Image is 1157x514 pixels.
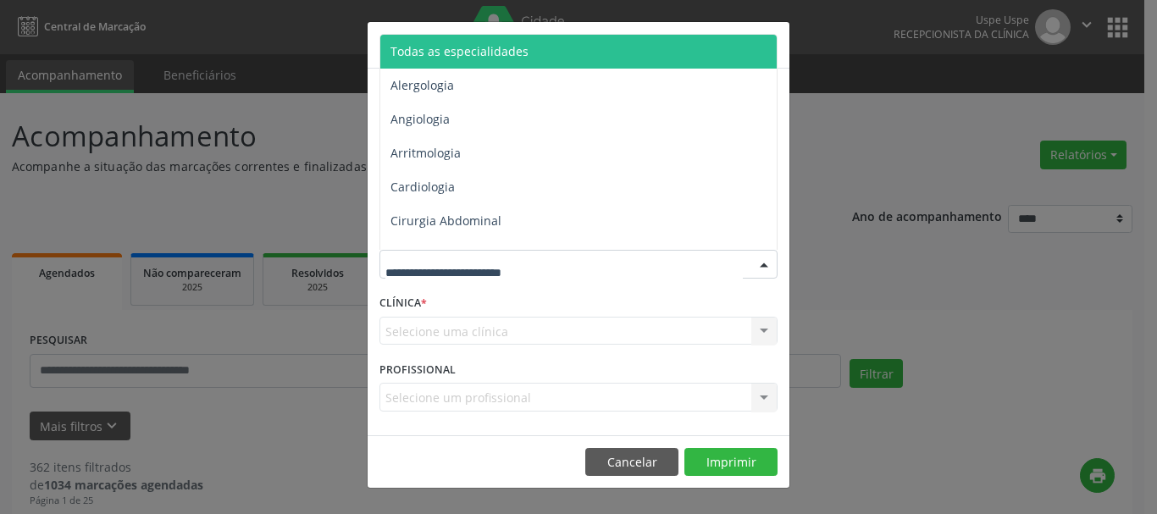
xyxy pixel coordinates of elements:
button: Imprimir [684,448,778,477]
button: Close [756,22,789,64]
span: Arritmologia [390,145,461,161]
button: Cancelar [585,448,678,477]
h5: Relatório de agendamentos [379,34,573,56]
label: CLÍNICA [379,290,427,317]
span: Cardiologia [390,179,455,195]
span: Cirurgia Bariatrica [390,246,495,263]
span: Todas as especialidades [390,43,529,59]
label: PROFISSIONAL [379,356,456,383]
span: Angiologia [390,111,450,127]
span: Cirurgia Abdominal [390,213,501,229]
span: Alergologia [390,77,454,93]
